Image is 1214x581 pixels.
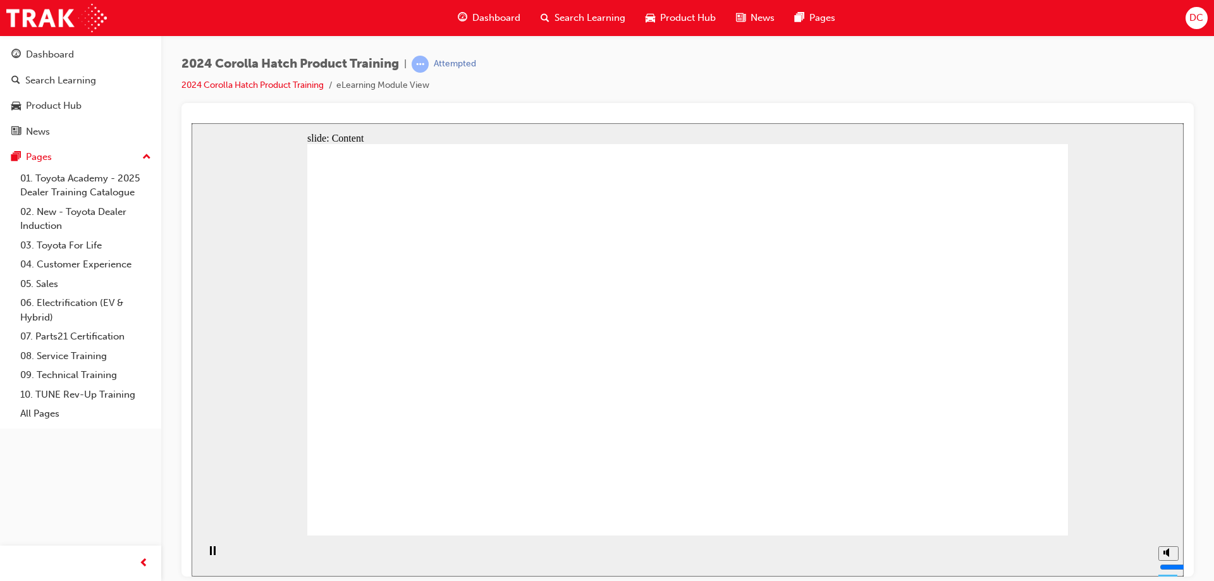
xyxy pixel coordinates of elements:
[530,5,635,31] a: search-iconSearch Learning
[555,11,625,25] span: Search Learning
[15,346,156,366] a: 08. Service Training
[26,47,74,62] div: Dashboard
[736,10,745,26] span: news-icon
[26,125,50,139] div: News
[541,10,549,26] span: search-icon
[6,412,28,453] div: playback controls
[5,145,156,169] button: Pages
[15,385,156,405] a: 10. TUNE Rev-Up Training
[404,57,407,71] span: |
[6,422,28,444] button: Pause (Ctrl+Alt+P)
[968,439,1050,449] input: volume
[15,255,156,274] a: 04. Customer Experience
[1189,11,1203,25] span: DC
[967,423,987,437] button: Mute (Ctrl+Alt+M)
[412,56,429,73] span: learningRecordVerb_ATTEMPT-icon
[448,5,530,31] a: guage-iconDashboard
[646,10,655,26] span: car-icon
[15,404,156,424] a: All Pages
[181,80,324,90] a: 2024 Corolla Hatch Product Training
[15,327,156,346] a: 07. Parts21 Certification
[472,11,520,25] span: Dashboard
[142,149,151,166] span: up-icon
[11,75,20,87] span: search-icon
[25,73,96,88] div: Search Learning
[785,5,845,31] a: pages-iconPages
[336,78,429,93] li: eLearning Module View
[11,49,21,61] span: guage-icon
[5,43,156,66] a: Dashboard
[5,69,156,92] a: Search Learning
[809,11,835,25] span: Pages
[5,40,156,145] button: DashboardSearch LearningProduct HubNews
[660,11,716,25] span: Product Hub
[5,94,156,118] a: Product Hub
[15,274,156,294] a: 05. Sales
[6,4,107,32] img: Trak
[11,101,21,112] span: car-icon
[726,5,785,31] a: news-iconNews
[960,412,986,453] div: misc controls
[795,10,804,26] span: pages-icon
[26,150,52,164] div: Pages
[751,11,775,25] span: News
[1186,7,1208,29] button: DC
[458,10,467,26] span: guage-icon
[11,152,21,163] span: pages-icon
[635,5,726,31] a: car-iconProduct Hub
[434,58,476,70] div: Attempted
[5,120,156,144] a: News
[139,556,149,572] span: prev-icon
[15,365,156,385] a: 09. Technical Training
[11,126,21,138] span: news-icon
[181,57,399,71] span: 2024 Corolla Hatch Product Training
[15,202,156,236] a: 02. New - Toyota Dealer Induction
[15,169,156,202] a: 01. Toyota Academy - 2025 Dealer Training Catalogue
[15,236,156,255] a: 03. Toyota For Life
[26,99,82,113] div: Product Hub
[15,293,156,327] a: 06. Electrification (EV & Hybrid)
